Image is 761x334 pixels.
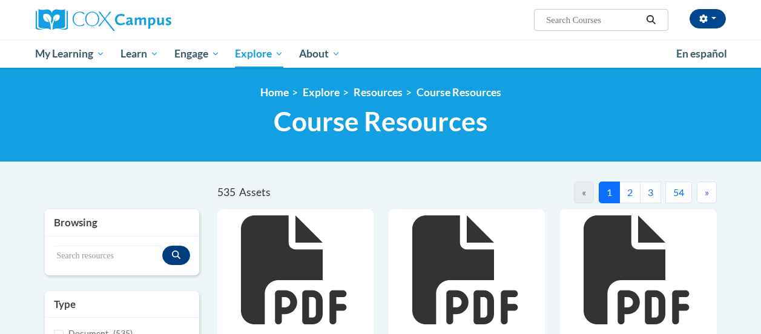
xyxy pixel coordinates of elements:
[217,186,236,198] span: 535
[676,47,727,60] span: En español
[174,47,220,61] span: Engage
[545,13,642,27] input: Search Courses
[235,47,283,61] span: Explore
[619,182,641,203] button: 2
[35,47,105,61] span: My Learning
[642,13,660,27] button: Search
[260,86,289,99] a: Home
[299,47,340,61] span: About
[113,40,166,68] a: Learn
[120,47,159,61] span: Learn
[640,182,661,203] button: 3
[36,9,254,31] a: Cox Campus
[665,182,692,203] button: 54
[668,41,735,67] a: En español
[54,246,162,266] input: Search resources
[166,40,228,68] a: Engage
[705,186,709,198] span: »
[303,86,340,99] a: Explore
[239,186,271,198] span: Assets
[599,182,620,203] button: 1
[28,40,113,68] a: My Learning
[54,215,190,230] h3: Browsing
[354,86,403,99] a: Resources
[54,297,190,312] h3: Type
[417,86,501,99] a: Course Resources
[27,40,735,68] div: Main menu
[697,182,717,203] button: Next
[36,9,171,31] img: Cox Campus
[291,40,348,68] a: About
[690,9,726,28] button: Account Settings
[227,40,291,68] a: Explore
[162,246,190,265] button: Search resources
[467,182,717,203] nav: Pagination Navigation
[274,105,487,137] span: Course Resources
